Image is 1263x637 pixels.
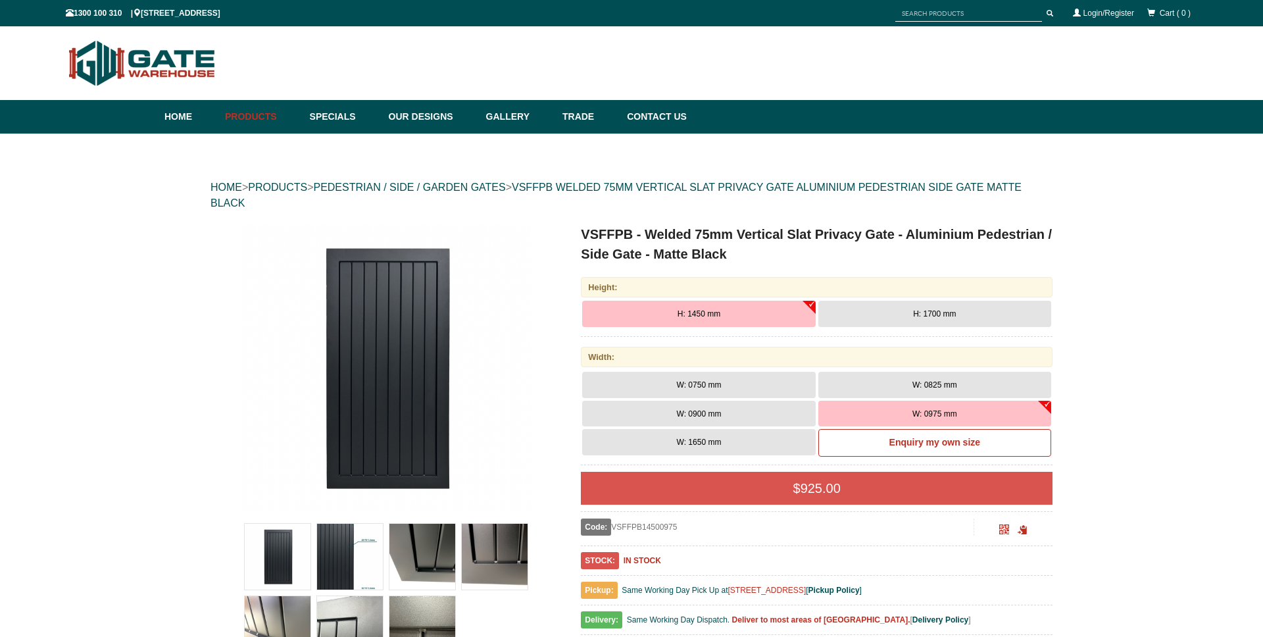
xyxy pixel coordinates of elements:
a: PEDESTRIAN / SIDE / GARDEN GATES [313,182,505,193]
span: Same Working Day Pick Up at [ ] [622,586,862,595]
b: IN STOCK [624,556,661,565]
div: VSFFPB14500975 [581,519,974,536]
a: Products [218,100,303,134]
span: H: 1450 mm [678,309,720,318]
img: VSFFPB - Welded 75mm Vertical Slat Privacy Gate - Aluminium Pedestrian / Side Gate - Matte Black [317,524,383,590]
div: [ ] [581,612,1052,635]
img: VSFFPB - Welded 75mm Vertical Slat Privacy Gate - Aluminium Pedestrian / Side Gate - Matte Black ... [241,224,531,514]
div: $ [581,472,1052,505]
img: Gate Warehouse [66,33,219,93]
span: Pickup: [581,582,617,599]
a: PRODUCTS [248,182,307,193]
span: 1300 100 310 | [STREET_ADDRESS] [66,9,220,18]
button: W: 1650 mm [582,429,815,455]
img: VSFFPB - Welded 75mm Vertical Slat Privacy Gate - Aluminium Pedestrian / Side Gate - Matte Black [462,524,528,590]
a: Pickup Policy [808,586,860,595]
b: Deliver to most areas of [GEOGRAPHIC_DATA]. [732,615,910,624]
a: VSFFPB - Welded 75mm Vertical Slat Privacy Gate - Aluminium Pedestrian / Side Gate - Matte Black ... [212,224,560,514]
span: H: 1700 mm [913,309,956,318]
span: Same Working Day Dispatch. [627,615,730,624]
div: Height: [581,277,1052,297]
a: Contact Us [620,100,687,134]
button: H: 1700 mm [818,301,1051,327]
a: Enquiry my own size [818,429,1051,457]
div: Width: [581,347,1052,367]
div: > > > [210,166,1052,224]
button: H: 1450 mm [582,301,815,327]
a: Specials [303,100,382,134]
a: Trade [556,100,620,134]
img: VSFFPB - Welded 75mm Vertical Slat Privacy Gate - Aluminium Pedestrian / Side Gate - Matte Black [389,524,455,590]
a: Our Designs [382,100,480,134]
img: VSFFPB - Welded 75mm Vertical Slat Privacy Gate - Aluminium Pedestrian / Side Gate - Matte Black [245,524,310,590]
a: Delivery Policy [912,615,968,624]
a: Gallery [480,100,556,134]
button: W: 0750 mm [582,372,815,398]
a: Login/Register [1083,9,1134,18]
span: 925.00 [801,481,841,496]
a: HOME [210,182,242,193]
span: Click to copy the URL [1018,525,1028,535]
button: W: 0825 mm [818,372,1051,398]
a: [STREET_ADDRESS] [728,586,806,595]
span: W: 0975 mm [912,409,957,419]
span: W: 0825 mm [912,380,957,390]
span: STOCK: [581,552,619,569]
b: Enquiry my own size [889,437,980,447]
span: W: 0900 mm [677,409,722,419]
span: Cart ( 0 ) [1160,9,1191,18]
span: Code: [581,519,611,536]
h1: VSFFPB - Welded 75mm Vertical Slat Privacy Gate - Aluminium Pedestrian / Side Gate - Matte Black [581,224,1052,264]
button: W: 0975 mm [818,401,1051,427]
input: SEARCH PRODUCTS [895,5,1042,22]
a: Click to enlarge and scan to share. [999,526,1009,536]
button: W: 0900 mm [582,401,815,427]
span: W: 0750 mm [677,380,722,390]
a: VSFFPB WELDED 75MM VERTICAL SLAT PRIVACY GATE ALUMINIUM PEDESTRIAN SIDE GATE MATTE BLACK [210,182,1022,209]
span: W: 1650 mm [677,438,722,447]
a: Home [164,100,218,134]
span: Delivery: [581,611,622,628]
